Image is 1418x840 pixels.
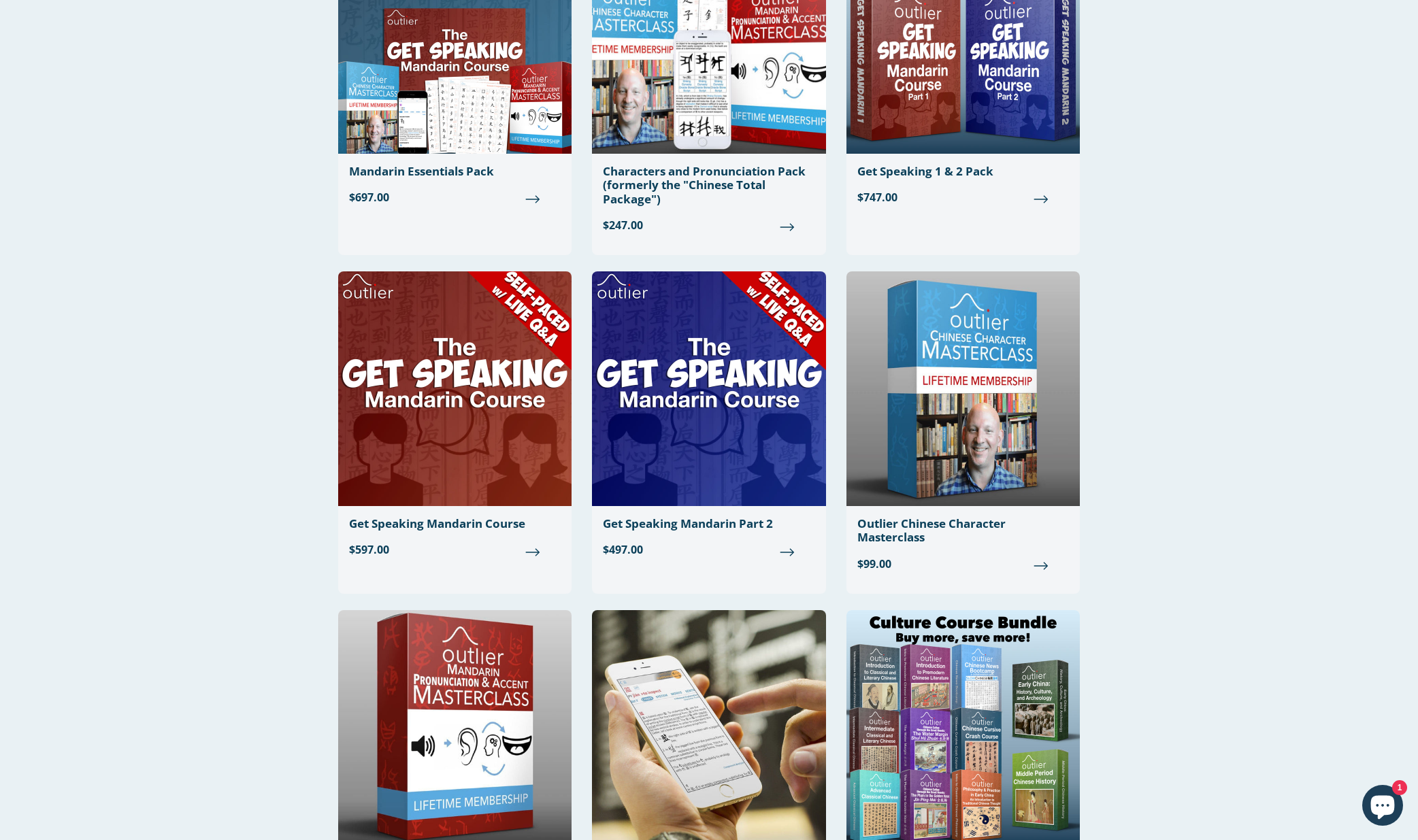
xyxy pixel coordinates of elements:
[592,271,825,569] a: Get Speaking Mandarin Part 2 $497.00
[349,542,561,558] span: $597.00
[1358,785,1407,829] inbox-online-store-chat: Shopify online store chat
[603,217,814,233] span: $247.00
[349,165,561,178] div: Mandarin Essentials Pack
[603,165,814,206] div: Characters and Pronunciation Pack (formerly the "Chinese Total Package")
[349,189,561,205] span: $697.00
[603,517,814,531] div: Get Speaking Mandarin Part 2
[857,556,1069,572] span: $99.00
[338,271,572,569] a: Get Speaking Mandarin Course $597.00
[857,189,1069,205] span: $747.00
[846,271,1080,506] img: Outlier Chinese Character Masterclass Outlier Linguistics
[338,271,572,506] img: Get Speaking Mandarin Course
[349,517,561,531] div: Get Speaking Mandarin Course
[857,517,1069,545] div: Outlier Chinese Character Masterclass
[603,542,814,558] span: $497.00
[846,271,1080,583] a: Outlier Chinese Character Masterclass $99.00
[592,271,825,506] img: Get Speaking Mandarin Part 2
[857,165,1069,178] div: Get Speaking 1 & 2 Pack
